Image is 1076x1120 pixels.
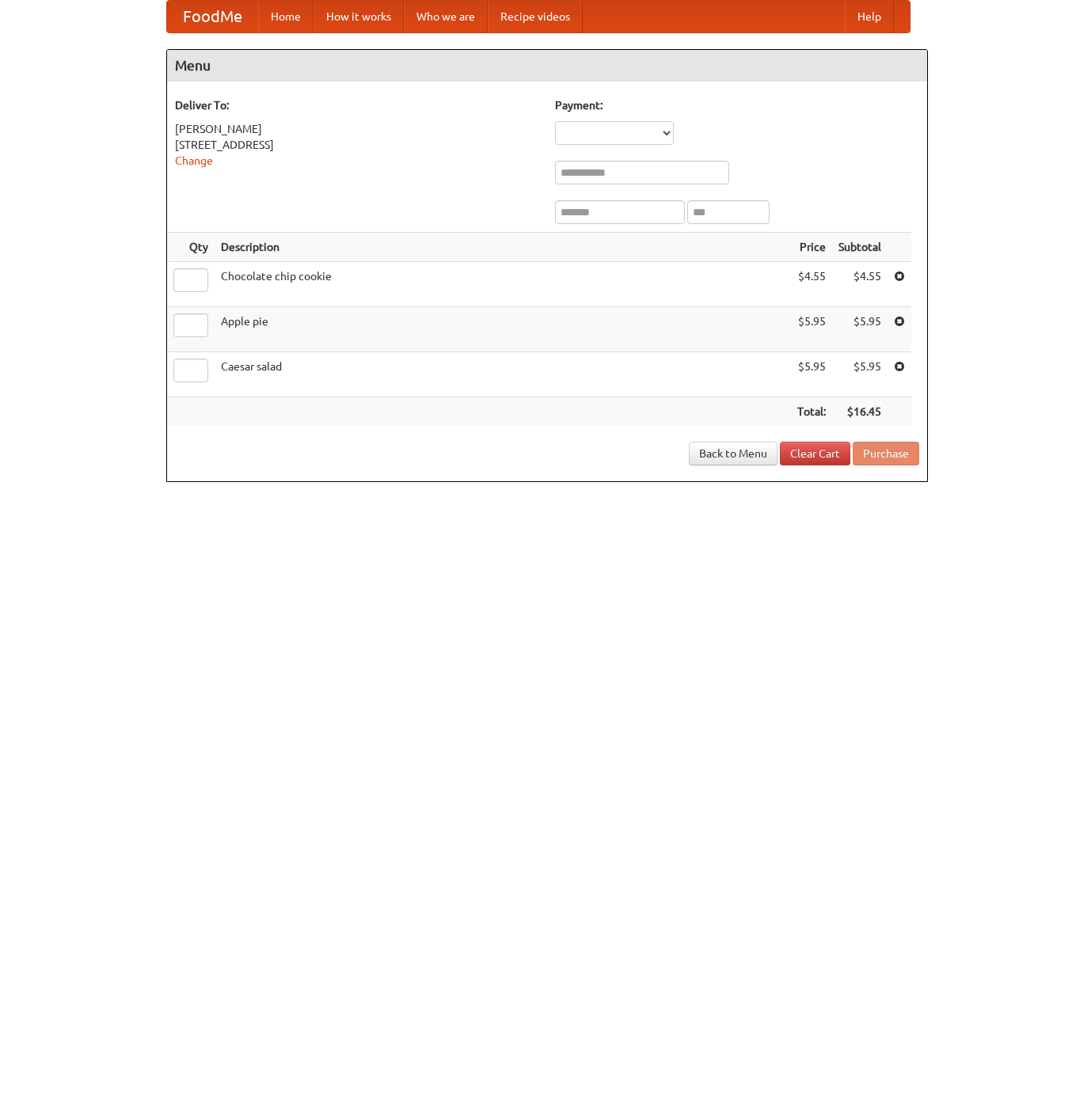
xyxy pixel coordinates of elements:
[175,154,213,167] a: Change
[175,137,539,153] div: [STREET_ADDRESS]
[689,442,778,465] a: Back to Menu
[167,1,258,32] a: FoodMe
[832,397,888,427] th: $16.45
[791,352,832,397] td: $5.95
[832,233,888,262] th: Subtotal
[175,97,539,113] h5: Deliver To:
[791,233,832,262] th: Price
[404,1,488,32] a: Who we are
[832,262,888,307] td: $4.55
[215,262,791,307] td: Chocolate chip cookie
[832,307,888,352] td: $5.95
[555,97,919,113] h5: Payment:
[791,397,832,427] th: Total:
[791,262,832,307] td: $4.55
[853,442,919,465] button: Purchase
[488,1,583,32] a: Recipe videos
[167,233,215,262] th: Qty
[314,1,404,32] a: How it works
[215,233,791,262] th: Description
[215,352,791,397] td: Caesar salad
[175,121,539,137] div: [PERSON_NAME]
[832,352,888,397] td: $5.95
[780,442,850,465] a: Clear Cart
[791,307,832,352] td: $5.95
[167,50,927,82] h4: Menu
[258,1,314,32] a: Home
[215,307,791,352] td: Apple pie
[845,1,894,32] a: Help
